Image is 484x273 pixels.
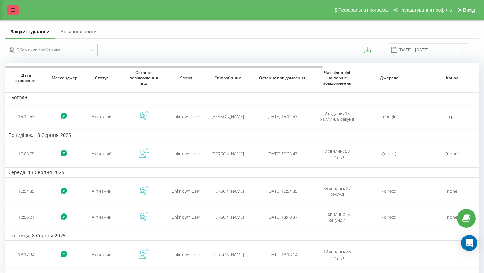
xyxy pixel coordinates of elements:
td: 18:17:34 [5,242,47,267]
td: 1 хвилина, 3 секунди [316,205,358,229]
span: [DATE] 15:23:47 [267,151,297,157]
td: 16:54:35 [5,179,47,203]
a: Закриті діалоги [5,25,55,39]
span: (direct) [382,188,396,194]
span: [DATE] 13:40:37 [267,214,297,220]
span: Статус [86,75,118,81]
span: [PERSON_NAME] [211,151,244,157]
span: Джерело [364,75,414,81]
span: (none) [446,188,459,194]
span: (none) [446,214,459,220]
span: [PERSON_NAME] [211,214,244,220]
span: Вихід [463,7,475,13]
span: Unknown User [171,113,200,119]
td: 12:56:21 [5,205,47,229]
span: Останнє повідомлення [255,75,310,81]
span: Мессенджер [52,75,76,81]
td: Активний [81,104,123,129]
span: (direct) [382,214,396,220]
span: Unknown User [171,151,200,157]
td: Активний [81,205,123,229]
td: 35 хвилин, 27 секунд [316,179,358,203]
td: Активний [81,242,123,267]
div: Open Intercom Messenger [461,235,477,251]
span: Дата створення [10,73,42,83]
span: [PERSON_NAME] [211,251,244,258]
button: Експортувати повідомлення [364,47,371,53]
span: Час відповіді на перше повідомлення [321,70,353,86]
span: Співробітник [212,75,244,81]
span: (none) [446,151,459,157]
div: Оберіть співробітника [9,46,89,54]
span: Останнє повідомлення від [128,70,160,86]
span: Канал [427,75,477,81]
span: [PERSON_NAME] [211,188,244,194]
td: 2 години, 15 хвилин, 9 секунд [316,104,358,129]
a: Активні діалоги [55,25,102,39]
span: Клієнт [170,75,202,81]
span: [PERSON_NAME] [211,113,244,119]
td: 15:14:53 [5,104,47,129]
span: Налаштування профілю [399,7,452,13]
span: cpc [449,113,456,119]
td: 7 хвилин, 58 секунд [316,142,358,166]
span: [DATE] 15:14:53 [267,113,297,119]
td: Активний [81,179,123,203]
span: Unknown User [171,188,200,194]
span: [DATE] 18:18:14 [267,251,297,258]
span: google [383,113,396,119]
span: Реферальна програма [338,7,388,13]
span: (direct) [382,151,396,157]
span: [DATE] 16:54:35 [267,188,297,194]
span: Unknown User [171,251,200,258]
td: Активний [81,142,123,166]
span: Unknown User [171,214,200,220]
td: 15:05:55 [5,142,47,166]
td: 12 хвилин, 28 секунд [316,242,358,267]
